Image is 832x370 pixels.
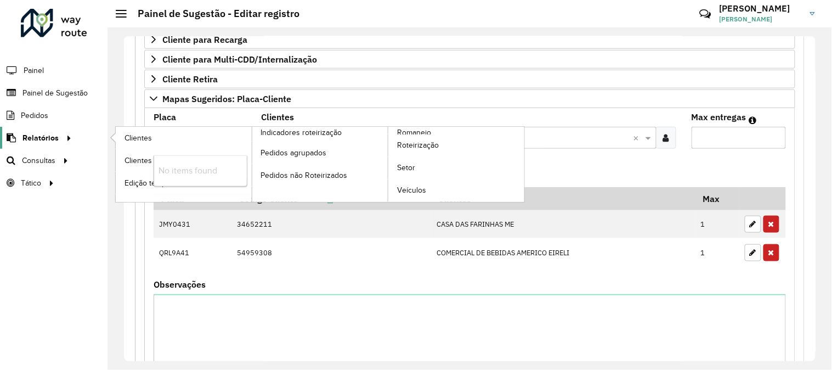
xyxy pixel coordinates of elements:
[22,87,88,99] span: Painel de Sugestão
[633,131,643,144] span: Clear all
[397,127,431,138] span: Romaneio
[388,180,524,201] a: Veículos
[695,210,739,239] td: 1
[154,161,247,180] div: No items found
[720,3,802,14] h3: [PERSON_NAME]
[24,65,44,76] span: Painel
[144,50,795,69] a: Cliente para Multi-CDD/Internalização
[116,172,252,194] a: Edição tempo atendimento
[397,184,426,196] span: Veículos
[431,187,695,210] th: Clientes
[397,139,439,151] span: Roteirização
[252,164,388,186] a: Pedidos não Roteirizados
[298,193,333,204] a: Copiar
[692,110,746,124] label: Max entregas
[124,155,189,166] span: Clientes fora malha
[261,127,342,138] span: Indicadores roteirização
[116,127,252,149] a: Clientes
[162,55,317,64] span: Cliente para Multi-CDD/Internalização
[431,210,695,239] td: CASA DAS FARINHAS ME
[388,157,524,179] a: Setor
[695,238,739,267] td: 1
[127,8,299,20] h2: Painel de Sugestão - Editar registro
[22,132,59,144] span: Relatórios
[231,210,431,239] td: 34652211
[144,30,795,49] a: Cliente para Recarga
[231,238,431,267] td: 54959308
[695,187,739,210] th: Max
[162,35,247,44] span: Cliente para Recarga
[252,142,388,164] a: Pedidos agrupados
[154,210,231,239] td: JMY0431
[144,89,795,108] a: Mapas Sugeridos: Placa-Cliente
[693,2,717,26] a: Contato Rápido
[22,155,55,166] span: Consultas
[749,116,757,125] em: Máximo de clientes que serão colocados na mesma rota com os clientes informados
[124,177,215,189] span: Edição tempo atendimento
[252,127,525,202] a: Romaneio
[21,177,41,189] span: Tático
[388,134,524,156] a: Roteirização
[116,149,252,171] a: Clientes fora malha
[261,170,348,181] span: Pedidos não Roteirizados
[154,155,247,187] ng-dropdown-panel: Options list
[162,94,291,103] span: Mapas Sugeridos: Placa-Cliente
[431,238,695,267] td: COMERCIAL DE BEBIDAS AMERICO EIRELI
[154,238,231,267] td: QRL9A41
[162,75,218,83] span: Cliente Retira
[124,132,152,144] span: Clientes
[397,162,415,173] span: Setor
[116,127,388,202] a: Indicadores roteirização
[144,70,795,88] a: Cliente Retira
[261,147,327,159] span: Pedidos agrupados
[154,278,206,291] label: Observações
[21,110,48,121] span: Pedidos
[154,110,176,124] label: Placa
[261,110,294,124] label: Clientes
[720,14,802,24] span: [PERSON_NAME]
